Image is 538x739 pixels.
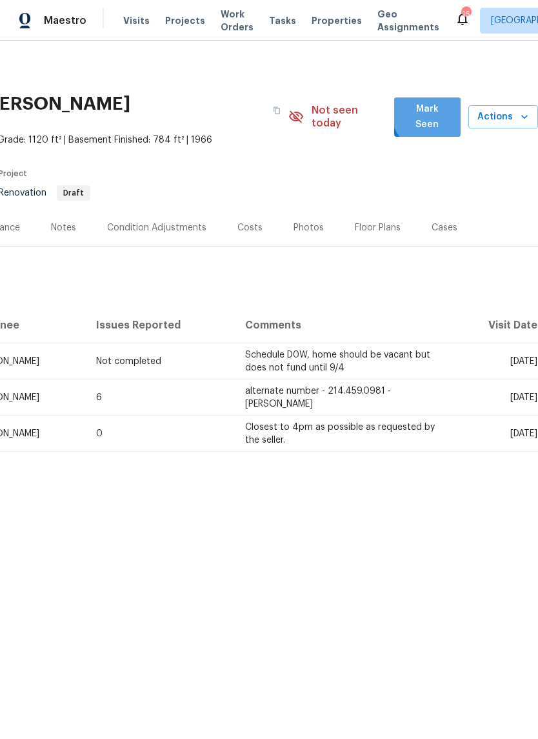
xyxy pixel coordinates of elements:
[51,221,76,234] div: Notes
[165,14,205,27] span: Projects
[355,221,401,234] div: Floor Plans
[123,14,150,27] span: Visits
[86,307,234,343] th: Issues Reported
[245,350,430,372] span: Schedule D0W, home should be vacant but does not fund until 9/4
[237,221,263,234] div: Costs
[510,357,537,366] span: [DATE]
[44,14,86,27] span: Maestro
[245,387,391,409] span: alternate number - 214.459.0981 - [PERSON_NAME]
[479,109,528,125] span: Actions
[510,393,537,402] span: [DATE]
[377,8,439,34] span: Geo Assignments
[510,429,537,438] span: [DATE]
[453,307,538,343] th: Visit Date
[312,14,362,27] span: Properties
[235,307,453,343] th: Comments
[312,104,386,130] span: Not seen today
[461,8,470,21] div: 16
[432,221,457,234] div: Cases
[294,221,324,234] div: Photos
[245,423,435,445] span: Closest to 4pm as possible as requested by the seller.
[221,8,254,34] span: Work Orders
[96,429,103,438] span: 0
[394,97,461,137] button: Mark Seen
[107,221,206,234] div: Condition Adjustments
[96,357,161,366] span: Not completed
[269,16,296,25] span: Tasks
[468,105,538,129] button: Actions
[265,99,288,122] button: Copy Address
[96,393,102,402] span: 6
[58,189,89,197] span: Draft
[404,101,450,133] span: Mark Seen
